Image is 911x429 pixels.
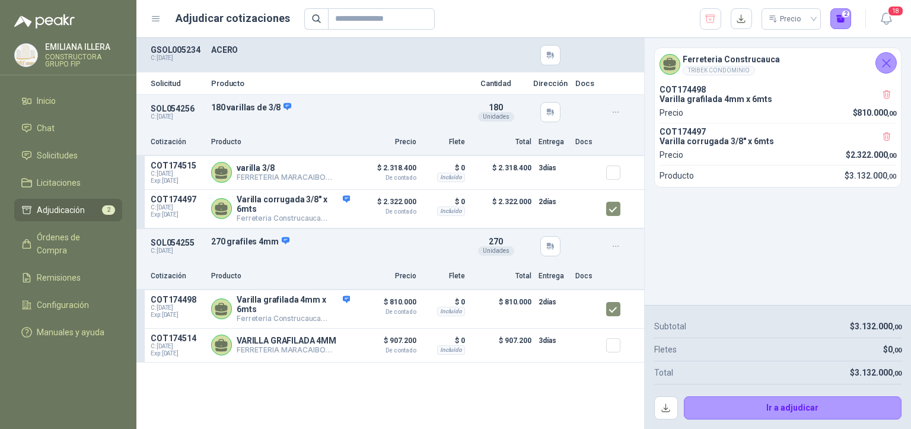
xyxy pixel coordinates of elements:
[37,176,81,189] span: Licitaciones
[237,173,350,182] p: FERRETERIA MARACAIBO
[850,320,902,333] p: $
[539,136,568,148] p: Entrega
[151,45,204,55] p: GSOL005234
[539,295,568,309] p: 2 días
[328,173,359,182] div: Directo
[151,350,204,357] span: Exp: [DATE]
[151,161,204,170] p: COT174515
[466,80,525,87] p: Cantidad
[887,152,896,160] span: ,00
[684,396,902,420] button: Ir a adjudicar
[151,136,204,148] p: Cotización
[472,333,531,357] p: $ 907.200
[472,161,531,185] p: $ 2.318.400
[893,370,902,377] span: ,00
[830,8,852,30] button: 2
[151,211,204,218] span: Exp: [DATE]
[683,66,755,75] div: TRIBEK CONDOMINIO
[893,347,902,354] span: ,00
[37,298,89,312] span: Configuración
[45,43,122,51] p: EMILIANA ILLERA
[357,195,416,215] p: $ 2.322.000
[37,271,81,284] span: Remisiones
[654,320,686,333] p: Subtotal
[357,333,416,354] p: $ 907.200
[893,323,902,331] span: ,00
[151,55,204,62] p: C: [DATE]
[423,333,465,348] p: $ 0
[211,102,459,113] p: 180 varillas de 3/8
[237,214,350,223] p: Ferreteria Construcauca
[211,136,350,148] p: Producto
[423,136,465,148] p: Flete
[14,226,122,262] a: Órdenes de Compra
[357,136,416,148] p: Precio
[237,336,350,345] p: VARILLA GRAFILADA 4MM
[323,314,355,323] div: Directo
[357,295,416,315] p: $ 810.000
[539,161,568,175] p: 3 días
[15,44,37,66] img: Company Logo
[437,206,465,216] div: Incluido
[489,237,503,246] span: 270
[539,195,568,209] p: 2 días
[357,161,416,181] p: $ 2.318.400
[575,80,599,87] p: Docs
[328,345,359,355] div: Directo
[660,127,896,136] p: COT174497
[102,205,115,215] span: 2
[654,343,677,356] p: Fletes
[14,171,122,194] a: Licitaciones
[423,195,465,209] p: $ 0
[437,173,465,182] div: Incluido
[237,345,350,355] p: FERRETERIA MARACAIBO
[151,343,204,350] span: C: [DATE]
[151,304,204,312] span: C: [DATE]
[37,94,56,107] span: Inicio
[151,333,204,343] p: COT174514
[357,271,416,282] p: Precio
[357,309,416,315] span: De contado
[539,333,568,348] p: 3 días
[237,314,350,323] p: Ferreteria Construcauca
[151,195,204,204] p: COT174497
[151,80,204,87] p: Solicitud
[14,266,122,289] a: Remisiones
[176,10,290,27] h1: Adjudicar cotizaciones
[533,80,568,87] p: Dirección
[151,312,204,319] span: Exp: [DATE]
[769,10,803,28] div: Precio
[423,295,465,309] p: $ 0
[14,199,122,221] a: Adjudicación2
[237,195,350,214] p: Varilla corrugada 3/8" x 6mts
[660,169,694,182] p: Producto
[887,110,896,117] span: ,00
[37,326,104,339] span: Manuales y ayuda
[37,149,78,162] span: Solicitudes
[489,103,503,112] span: 180
[846,148,896,161] p: $
[151,271,204,282] p: Cotización
[575,271,599,282] p: Docs
[37,231,111,257] span: Órdenes de Compra
[849,171,896,180] span: 3.132.000
[855,368,902,377] span: 3.132.000
[151,238,204,247] p: SOL054255
[855,322,902,331] span: 3.132.000
[478,246,514,256] div: Unidades
[660,148,683,161] p: Precio
[14,321,122,344] a: Manuales y ayuda
[850,366,902,379] p: $
[14,90,122,112] a: Inicio
[211,236,459,247] p: 270 grafiles 4mm
[888,345,902,354] span: 0
[655,48,901,80] div: Ferreteria ConstrucaucaTRIBEK CONDOMINIO
[857,108,896,117] span: 810.000
[151,247,204,255] p: C: [DATE]
[423,271,465,282] p: Flete
[211,271,350,282] p: Producto
[357,209,416,215] span: De contado
[37,204,85,217] span: Adjudicación
[151,177,204,185] span: Exp: [DATE]
[211,45,459,55] p: ACERO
